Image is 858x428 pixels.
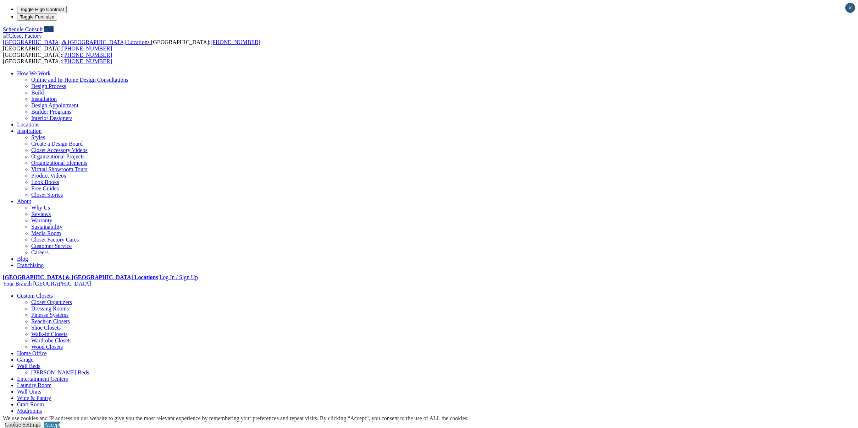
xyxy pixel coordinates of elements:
[31,205,50,211] a: Why Us
[210,39,260,45] a: [PHONE_NUMBER]
[62,58,112,64] a: [PHONE_NUMBER]
[17,414,43,420] a: Kid Spaces
[31,109,71,115] a: Builder Programs
[5,422,41,428] a: Cookie Settings
[17,262,44,268] a: Franchising
[31,96,57,102] a: Installation
[17,357,33,363] a: Garage
[31,153,84,159] a: Organizational Projects
[17,401,44,407] a: Craft Room
[3,415,469,422] div: We use cookies and IP address on our website to give you the most relevant experience by remember...
[31,185,59,191] a: Free Guides
[31,249,49,255] a: Careers
[17,376,68,382] a: Entertainment Centers
[3,52,112,64] span: [GEOGRAPHIC_DATA]: [GEOGRAPHIC_DATA]:
[31,192,63,198] a: Closet Stories
[3,281,32,287] span: Your Branch
[17,13,57,21] button: Toggle Font size
[17,256,28,262] a: Blog
[159,274,198,280] a: Log In / Sign Up
[3,39,151,45] a: [GEOGRAPHIC_DATA] & [GEOGRAPHIC_DATA] Locations
[17,395,51,401] a: Wine & Pantry
[33,281,91,287] span: [GEOGRAPHIC_DATA]
[31,179,59,185] a: Look Books
[31,77,128,83] a: Online and In-Home Design Consultations
[3,274,158,280] a: [GEOGRAPHIC_DATA] & [GEOGRAPHIC_DATA] Locations
[31,230,61,236] a: Media Room
[17,6,67,13] button: Toggle High Contrast
[31,344,63,350] a: Wood Closets
[31,160,87,166] a: Organizational Elements
[17,198,31,204] a: About
[845,3,855,13] button: Close
[31,115,72,121] a: Interior Designers
[31,211,51,217] a: Reviews
[31,331,67,337] a: Walk-in Closets
[31,318,70,324] a: Reach-in Closets
[3,39,150,45] span: [GEOGRAPHIC_DATA] & [GEOGRAPHIC_DATA] Locations
[20,14,54,20] span: Toggle Font size
[17,128,41,134] a: Inspiration
[31,147,88,153] a: Closet Accessory Videos
[31,325,61,331] a: Shoe Closets
[62,45,112,52] a: [PHONE_NUMBER]
[31,243,72,249] a: Customer Service
[17,350,47,356] a: Home Office
[17,363,40,369] a: Wall Beds
[31,134,45,140] a: Styles
[17,121,39,128] a: Locations
[31,224,62,230] a: Sustainability
[20,7,64,12] span: Toggle High Contrast
[17,382,51,388] a: Laundry Room
[31,166,88,172] a: Virtual Showroom Tours
[44,422,60,428] a: Accept
[17,70,51,76] a: How We Work
[17,408,42,414] a: Mudrooms
[3,26,43,32] a: Schedule Consult
[31,369,89,375] a: [PERSON_NAME] Beds
[17,293,53,299] a: Custom Closets
[31,83,66,89] a: Design Process
[3,39,260,52] span: [GEOGRAPHIC_DATA]: [GEOGRAPHIC_DATA]:
[31,312,68,318] a: Finesse Systems
[31,217,52,223] a: Warranty
[62,52,112,58] a: [PHONE_NUMBER]
[44,26,54,32] a: Call
[17,389,41,395] a: Wall Units
[31,102,78,108] a: Design Appointment
[31,173,66,179] a: Product Videos
[3,33,42,39] img: Closet Factory
[31,337,72,343] a: Wardrobe Closets
[31,90,44,96] a: Build
[31,237,79,243] a: Closet Factory Cares
[31,299,72,305] a: Closet Organizers
[31,305,69,311] a: Dressing Rooms
[3,281,91,287] a: Your Branch [GEOGRAPHIC_DATA]
[31,141,83,147] a: Create a Design Board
